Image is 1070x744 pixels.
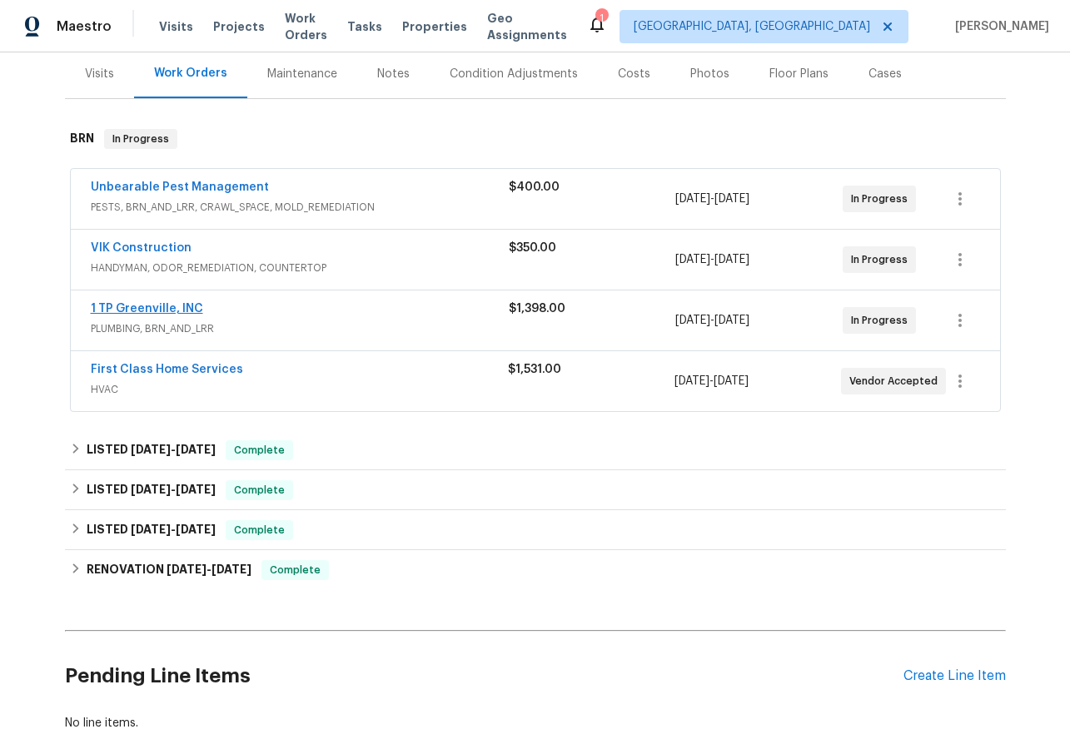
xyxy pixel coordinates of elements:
span: [DATE] [212,563,251,575]
h6: BRN [70,129,94,149]
span: Properties [402,18,467,35]
a: First Class Home Services [91,364,243,375]
span: PLUMBING, BRN_AND_LRR [91,320,509,337]
span: Geo Assignments [487,10,567,43]
span: [DATE] [675,254,710,265]
span: In Progress [851,191,914,207]
span: - [675,312,749,329]
div: No line items. [65,715,1006,732]
span: HANDYMAN, ODOR_REMEDIATION, COUNTERTOP [91,260,509,276]
div: Cases [868,66,902,82]
span: In Progress [106,131,176,147]
span: [DATE] [675,193,710,205]
div: Notes [377,66,410,82]
div: Photos [690,66,729,82]
span: [DATE] [131,484,171,495]
span: - [131,523,216,535]
span: [DATE] [131,444,171,455]
div: LISTED [DATE]-[DATE]Complete [65,430,1006,470]
span: [DATE] [176,444,216,455]
span: $350.00 [509,242,556,254]
div: LISTED [DATE]-[DATE]Complete [65,470,1006,510]
span: Projects [213,18,265,35]
div: Costs [618,66,650,82]
span: Complete [263,562,327,578]
span: PESTS, BRN_AND_LRR, CRAWL_SPACE, MOLD_REMEDIATION [91,199,509,216]
span: [GEOGRAPHIC_DATA], [GEOGRAPHIC_DATA] [634,18,870,35]
span: [DATE] [176,523,216,535]
span: [PERSON_NAME] [948,18,1049,35]
span: Maestro [57,18,112,35]
h2: Pending Line Items [65,637,903,715]
span: Work Orders [285,10,327,43]
span: [DATE] [714,315,749,326]
span: Complete [227,482,291,498]
span: In Progress [851,251,914,268]
span: Tasks [347,21,382,32]
span: Vendor Accepted [849,373,944,389]
a: 1 TP Greenville, INC [91,303,203,315]
span: [DATE] [131,523,171,535]
span: - [675,251,749,268]
span: [DATE] [176,484,216,495]
span: - [674,373,749,389]
div: BRN In Progress [65,112,1006,166]
h6: LISTED [87,520,216,540]
div: Maintenance [267,66,337,82]
div: 1 [595,10,607,27]
span: [DATE] [714,375,749,387]
div: RENOVATION [DATE]-[DATE]Complete [65,550,1006,590]
div: Condition Adjustments [450,66,578,82]
span: $1,398.00 [509,303,565,315]
span: [DATE] [167,563,207,575]
span: In Progress [851,312,914,329]
div: Create Line Item [903,668,1006,684]
h6: RENOVATION [87,560,251,580]
span: [DATE] [674,375,709,387]
h6: LISTED [87,440,216,460]
span: $1,531.00 [508,364,561,375]
span: - [167,563,251,575]
span: [DATE] [714,254,749,265]
a: Unbearable Pest Management [91,181,269,193]
span: HVAC [91,381,508,398]
span: - [675,191,749,207]
span: Visits [159,18,193,35]
span: - [131,444,216,455]
div: Floor Plans [769,66,829,82]
div: LISTED [DATE]-[DATE]Complete [65,510,1006,550]
span: [DATE] [714,193,749,205]
span: $400.00 [509,181,560,193]
h6: LISTED [87,480,216,500]
span: Complete [227,522,291,538]
div: Work Orders [154,65,227,82]
div: Visits [85,66,114,82]
span: [DATE] [675,315,710,326]
span: - [131,484,216,495]
span: Complete [227,442,291,459]
a: VIK Construction [91,242,192,254]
